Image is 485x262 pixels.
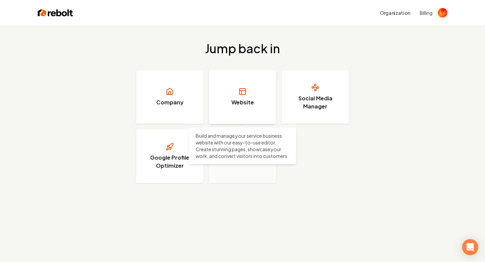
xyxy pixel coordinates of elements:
img: Landon Schnippel [438,8,447,18]
a: Company [136,70,203,124]
a: Website [209,70,276,124]
button: Organization [376,7,414,19]
a: Google Profile Optimizer [136,129,203,183]
button: Billing [420,9,432,16]
h3: Social Media Manager [290,94,341,110]
div: Open Intercom Messenger [462,239,478,255]
img: Rebolt Logo [38,8,73,18]
h3: Website [231,98,254,106]
p: Build and manage your service business website with our easy-to-use editor. Create stunning pages... [196,132,289,159]
h3: Company [156,98,184,106]
h2: Jump back in [205,42,280,55]
h3: Google Profile Optimizer [144,154,195,170]
a: Social Media Manager [282,70,349,124]
button: Open user button [438,8,447,18]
